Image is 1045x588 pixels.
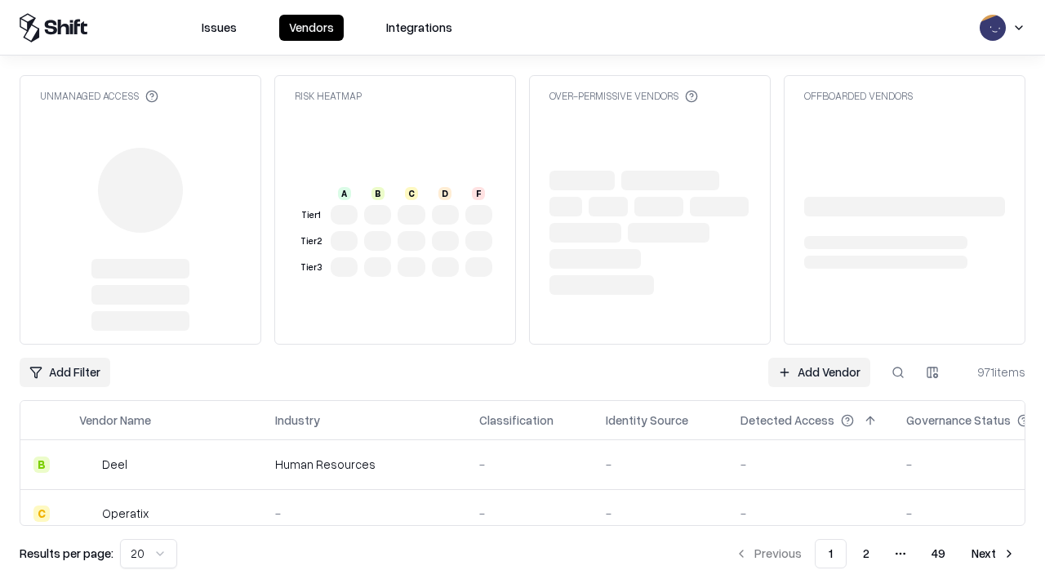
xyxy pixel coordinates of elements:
div: Unmanaged Access [40,89,158,103]
div: A [338,187,351,200]
div: Tier 1 [298,208,324,222]
div: Risk Heatmap [295,89,362,103]
div: Human Resources [275,456,453,473]
nav: pagination [725,539,1025,568]
div: Operatix [102,505,149,522]
div: Tier 2 [298,234,324,248]
div: Industry [275,412,320,429]
div: - [740,456,880,473]
img: Deel [79,457,96,473]
div: F [472,187,485,200]
button: Issues [192,15,247,41]
div: - [606,505,714,522]
div: Vendor Name [79,412,151,429]
div: - [275,505,453,522]
button: 49 [918,539,958,568]
div: - [606,456,714,473]
div: B [33,457,50,473]
div: Governance Status [906,412,1011,429]
div: Deel [102,456,127,473]
img: Operatix [79,506,96,522]
button: 1 [815,539,847,568]
div: Offboarded Vendors [804,89,913,103]
button: Next [962,539,1025,568]
button: 2 [850,539,883,568]
div: C [405,187,418,200]
div: Detected Access [740,412,834,429]
button: Integrations [376,15,462,41]
div: 971 items [960,363,1025,381]
button: Vendors [279,15,344,41]
div: D [438,187,451,200]
div: Tier 3 [298,261,324,274]
div: Over-Permissive Vendors [549,89,698,103]
div: - [479,505,580,522]
div: Identity Source [606,412,688,429]
div: C [33,506,50,522]
div: - [479,456,580,473]
a: Add Vendor [768,358,870,387]
p: Results per page: [20,545,113,562]
div: Classification [479,412,554,429]
div: B [371,187,385,200]
button: Add Filter [20,358,110,387]
div: - [740,505,880,522]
